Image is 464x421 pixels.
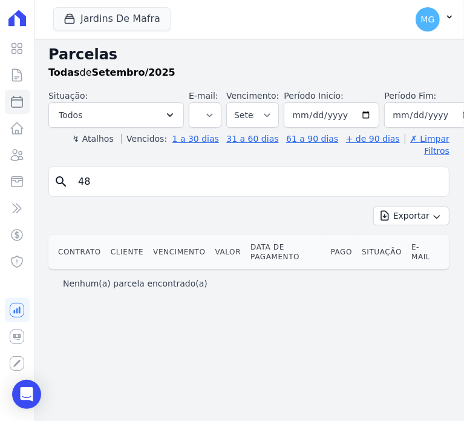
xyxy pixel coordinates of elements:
[148,235,210,269] th: Vencimento
[405,134,449,156] a: ✗ Limpar Filtros
[286,134,338,144] a: 61 a 90 dias
[92,67,175,78] strong: Setembro/2025
[172,134,219,144] a: 1 a 30 dias
[48,102,184,128] button: Todos
[48,67,80,78] strong: Todas
[284,91,343,101] label: Período Inicío:
[71,170,444,194] input: Buscar por nome do lote ou do cliente
[48,65,175,80] p: de
[406,2,464,36] button: MG
[12,380,41,409] div: Open Intercom Messenger
[48,235,106,269] th: Contrato
[121,134,167,144] label: Vencidos:
[54,174,68,189] i: search
[357,235,407,269] th: Situação
[73,134,114,144] label: ↯ Atalhos
[226,91,279,101] label: Vencimento:
[211,235,246,269] th: Valor
[421,15,435,24] span: MG
[53,7,171,30] button: Jardins De Mafra
[48,91,88,101] label: Situação:
[407,235,440,269] th: E-mail
[48,44,449,65] h2: Parcelas
[106,235,148,269] th: Cliente
[59,108,82,122] span: Todos
[246,235,325,269] th: Data de Pagamento
[189,91,218,101] label: E-mail:
[346,134,400,144] a: + de 90 dias
[373,207,449,225] button: Exportar
[226,134,278,144] a: 31 a 60 dias
[63,277,207,290] p: Nenhum(a) parcela encontrado(a)
[326,235,358,269] th: Pago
